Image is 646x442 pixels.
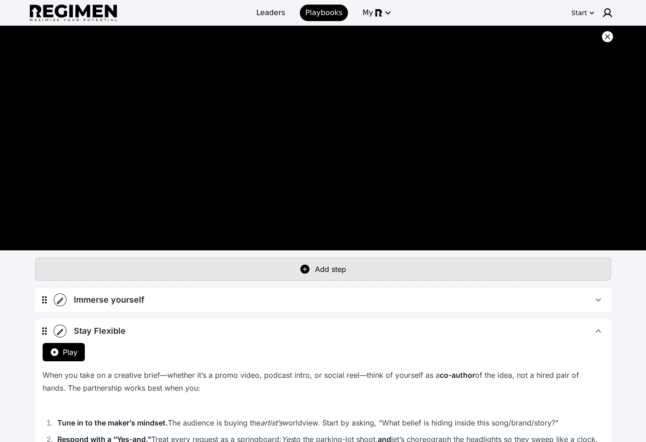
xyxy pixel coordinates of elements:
img: user icon [602,7,613,18]
span: My [363,7,373,18]
a: Playbooks [300,5,348,21]
div: Start [571,8,587,17]
p: When you take on a creative brief—whether it’s a promo video, podcast intro, or social reel—think... [43,369,604,394]
span: Playbooks [305,7,342,18]
div: Stay Flexible [74,325,126,337]
li: The audience is buying the worldview. Start by asking, “What belief is hiding inside this song/br... [55,416,604,429]
button: My [357,5,395,21]
span: Leaders [256,7,285,18]
strong: Tune in to the maker’s mindset. [57,418,168,427]
strong: co-author [440,370,475,380]
span: Play [63,347,77,358]
iframe: Intro [30,35,617,241]
img: Regimen logo [30,5,117,22]
em: artist’s [260,418,282,427]
div: Immerse yourself [74,293,144,306]
button: Add step [35,258,611,281]
button: Stay Flexible [66,319,611,343]
div: Immerse yourself [35,288,611,312]
div: Add step [315,264,346,275]
button: Immerse yourself [66,288,611,312]
a: Leaders [251,5,291,21]
button: Play [43,343,85,361]
button: Start [569,6,596,20]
